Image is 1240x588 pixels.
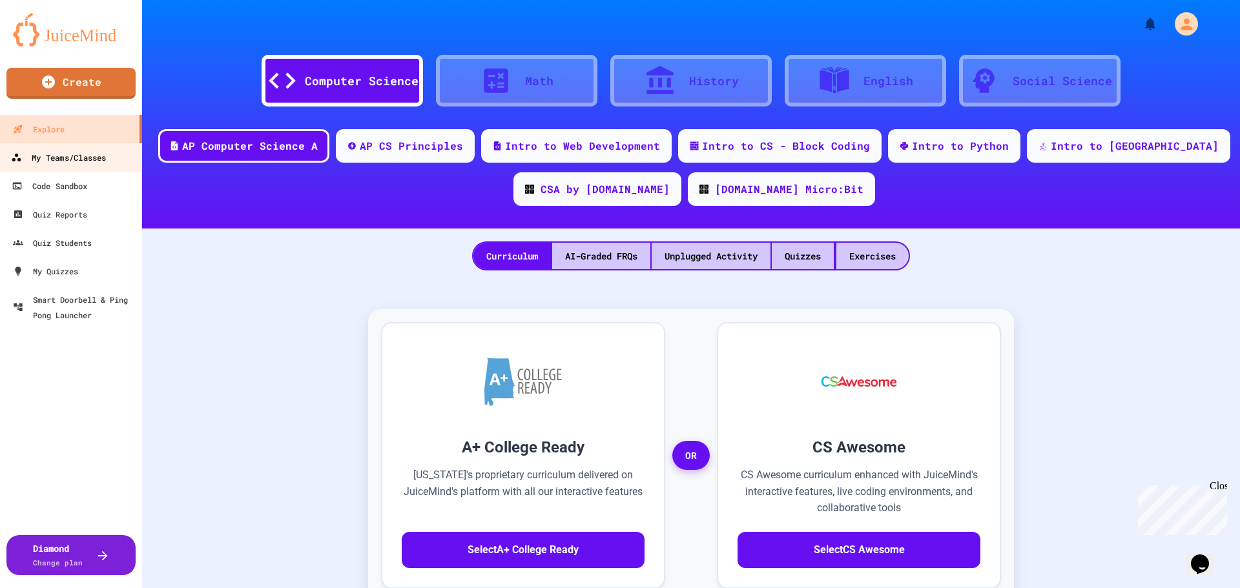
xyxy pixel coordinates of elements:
div: Exercises [836,243,909,269]
a: Create [6,68,136,99]
p: [US_STATE]'s proprietary curriculum delivered on JuiceMind's platform with all our interactive fe... [402,467,645,516]
div: English [863,72,913,90]
span: Change plan [33,558,83,567]
div: AI-Graded FRQs [552,243,650,269]
div: Social Science [1013,72,1112,90]
div: My Notifications [1119,13,1161,35]
iframe: chat widget [1186,536,1227,575]
img: CODE_logo_RGB.png [699,185,708,194]
div: Intro to Web Development [505,138,660,154]
div: CSA by [DOMAIN_NAME] [541,181,670,197]
img: CS Awesome [809,343,910,420]
div: Curriculum [473,243,551,269]
div: Explore [13,121,65,137]
div: Quizzes [772,243,834,269]
div: Intro to CS - Block Coding [702,138,870,154]
button: SelectA+ College Ready [402,532,645,568]
div: Code Sandbox [12,178,87,194]
div: My Account [1161,9,1201,39]
div: Computer Science [305,72,418,90]
iframe: chat widget [1133,480,1227,535]
div: AP Computer Science A [182,138,318,154]
div: Intro to [GEOGRAPHIC_DATA] [1051,138,1219,154]
div: Math [525,72,553,90]
div: My Teams/Classes [11,150,106,166]
div: Quiz Reports [13,207,87,222]
div: Smart Doorbell & Ping Pong Launcher [13,292,137,323]
div: [DOMAIN_NAME] Micro:Bit [715,181,863,197]
img: logo-orange.svg [13,13,129,46]
div: Intro to Python [912,138,1009,154]
div: Diamond [33,542,83,569]
img: CODE_logo_RGB.png [525,185,534,194]
div: Quiz Students [13,235,92,250]
div: AP CS Principles [360,138,463,154]
span: OR [672,441,710,471]
h3: A+ College Ready [402,436,645,459]
button: SelectCS Awesome [738,532,980,568]
div: History [689,72,739,90]
div: Unplugged Activity [652,243,770,269]
div: Chat with us now!Close [5,5,89,82]
p: CS Awesome curriculum enhanced with JuiceMind's interactive features, live coding environments, a... [738,467,980,516]
div: My Quizzes [13,263,78,279]
img: A+ College Ready [484,358,562,406]
button: DiamondChange plan [6,535,136,575]
h3: CS Awesome [738,436,980,459]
